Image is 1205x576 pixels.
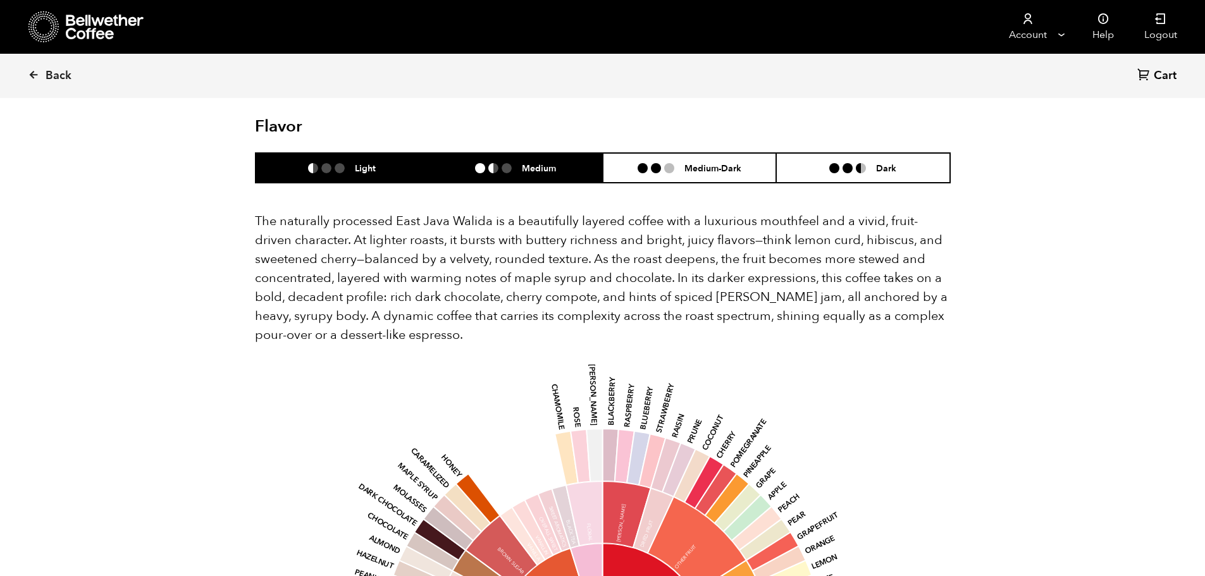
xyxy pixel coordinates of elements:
span: Back [46,68,71,83]
h6: Dark [876,162,896,173]
span: Cart [1154,68,1177,83]
h2: Flavor [255,117,487,137]
a: Cart [1137,68,1180,85]
h6: Light [355,162,376,173]
h6: Medium-Dark [684,162,741,173]
h6: Medium [522,162,556,173]
p: The naturally processed East Java Walida is a beautifully layered coffee with a luxurious mouthfe... [255,212,951,345]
